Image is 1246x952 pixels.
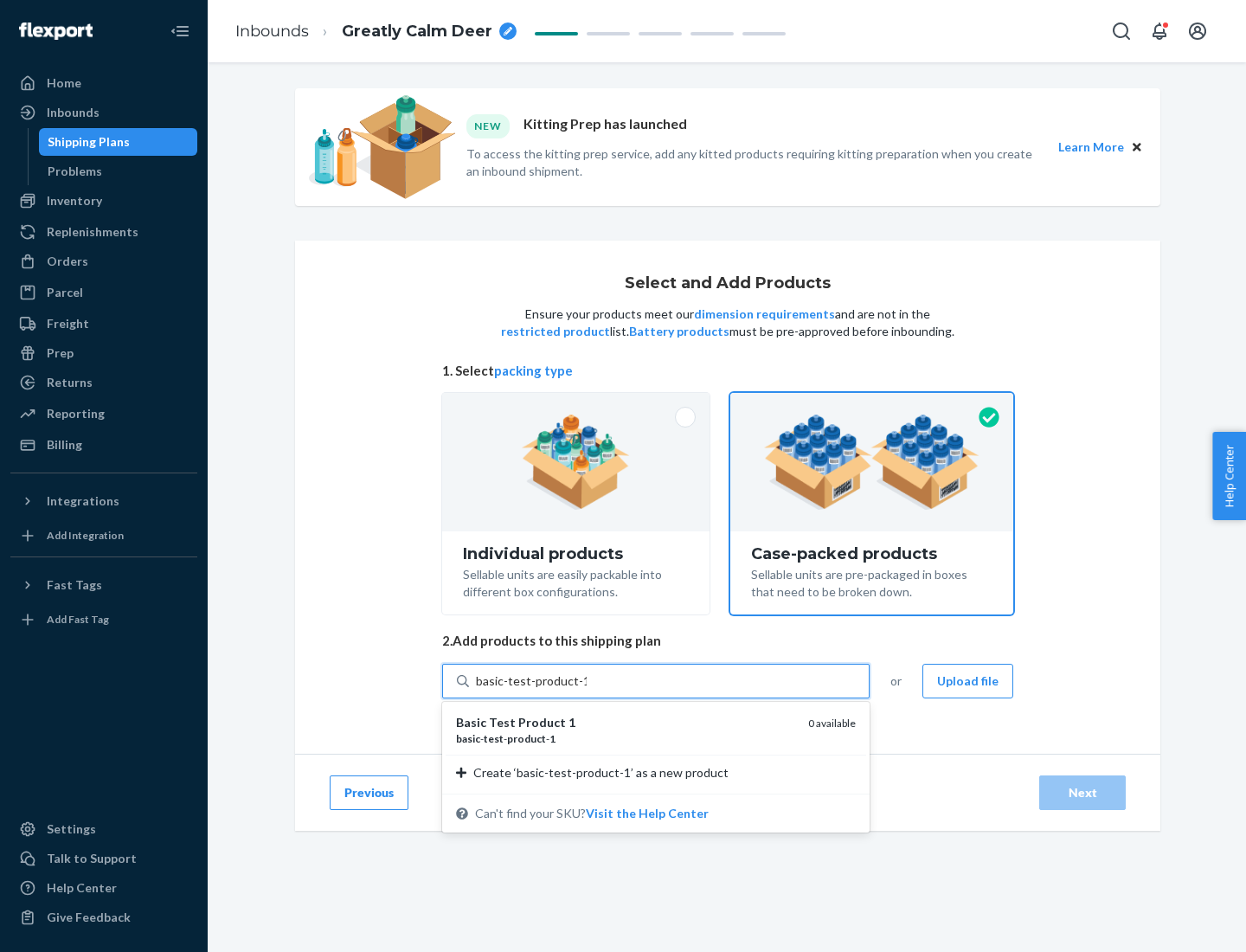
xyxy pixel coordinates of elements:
[342,21,492,43] span: Greatly Calm Deer
[808,717,856,730] span: 0 available
[586,805,709,822] button: Basic Test Product 1basic-test-product-10 availableCreate ‘basic-test-product-1’ as a new product...
[10,815,197,843] a: Settings
[522,415,630,510] img: individual-pack.facf35554cb0f1810c75b2bd6df2d64e.png
[476,672,587,690] input: Basic Test Product 1basic-test-product-10 availableCreate ‘basic-test-product-1’ as a new product...
[1039,775,1126,810] button: Next
[10,339,197,367] a: Prep
[47,344,74,362] div: Prep
[10,69,197,97] a: Home
[494,362,573,380] button: packing type
[10,904,197,931] button: Give Feedback
[47,612,109,627] div: Add Fast Tag
[10,187,197,215] a: Inventory
[484,732,504,745] em: test
[456,732,480,745] em: basic
[463,545,689,563] div: Individual products
[518,715,566,730] em: Product
[10,571,197,599] button: Fast Tags
[10,248,197,275] a: Orders
[47,74,81,92] div: Home
[163,14,197,48] button: Close Navigation
[489,715,516,730] em: Test
[475,805,709,822] span: Can't find your SKU?
[751,545,992,563] div: Case-packed products
[222,6,530,57] ol: breadcrumbs
[442,632,1013,650] span: 2. Add products to this shipping plan
[19,23,93,40] img: Flexport logo
[625,275,831,293] h1: Select and Add Products
[47,909,131,926] div: Give Feedback
[10,874,197,902] a: Help Center
[499,306,956,340] p: Ensure your products meet our and are not in the list. must be pre-approved before inbounding.
[751,563,992,601] div: Sellable units are pre-packaged in boxes that need to be broken down.
[523,114,687,138] p: Kitting Prep has launched
[10,99,197,126] a: Inbounds
[47,576,102,594] div: Fast Tags
[764,415,979,510] img: case-pack.59cecea509d18c883b923b81aeac6d0b.png
[456,715,486,730] em: Basic
[463,563,689,601] div: Sellable units are easily packable into different box configurations.
[47,820,96,838] div: Settings
[507,732,546,745] em: product
[47,374,93,391] div: Returns
[47,436,82,453] div: Billing
[10,218,197,246] a: Replenishments
[466,114,510,138] div: NEW
[48,133,130,151] div: Shipping Plans
[47,850,137,867] div: Talk to Support
[694,306,835,323] button: dimension requirements
[10,606,197,634] a: Add Fast Tag
[568,715,575,730] em: 1
[47,104,100,121] div: Inbounds
[10,279,197,306] a: Parcel
[10,400,197,428] a: Reporting
[47,192,102,209] div: Inventory
[1212,432,1246,520] button: Help Center
[10,522,197,550] a: Add Integration
[10,845,197,872] a: Talk to Support
[1104,14,1139,48] button: Open Search Box
[47,492,119,510] div: Integrations
[629,323,729,340] button: Battery products
[47,879,117,897] div: Help Center
[501,323,610,340] button: restricted product
[442,362,1013,380] span: 1. Select
[10,369,197,396] a: Returns
[890,672,902,690] span: or
[549,732,556,745] em: 1
[922,664,1013,698] button: Upload file
[1127,138,1146,157] button: Close
[330,775,408,810] button: Previous
[39,158,198,185] a: Problems
[1054,784,1111,801] div: Next
[39,128,198,156] a: Shipping Plans
[47,253,88,270] div: Orders
[10,487,197,515] button: Integrations
[47,284,83,301] div: Parcel
[1142,14,1177,48] button: Open notifications
[47,528,124,543] div: Add Integration
[48,163,102,180] div: Problems
[10,431,197,459] a: Billing
[47,405,105,422] div: Reporting
[47,315,89,332] div: Freight
[466,145,1043,180] p: To access the kitting prep service, add any kitted products requiring kitting preparation when yo...
[473,764,729,782] span: Create ‘basic-test-product-1’ as a new product
[235,22,309,41] a: Inbounds
[47,223,138,241] div: Replenishments
[1058,138,1124,157] button: Learn More
[10,310,197,338] a: Freight
[1180,14,1215,48] button: Open account menu
[456,731,794,746] div: - - -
